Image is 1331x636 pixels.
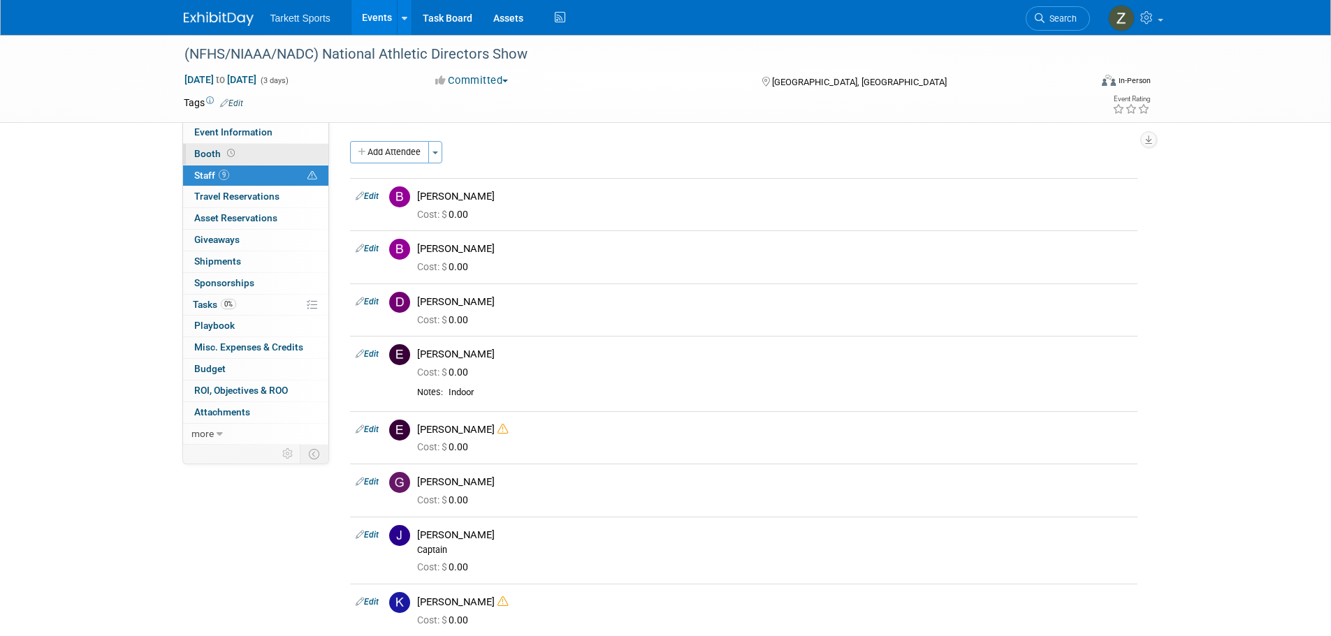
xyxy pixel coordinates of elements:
span: Shipments [194,256,241,267]
a: Budget [183,359,328,380]
span: 0.00 [417,261,474,272]
img: D.jpg [389,292,410,313]
span: Budget [194,363,226,374]
span: Cost: $ [417,494,449,505]
div: Indoor [449,387,1132,399]
span: Potential Scheduling Conflict -- at least one attendee is tagged in another overlapping event. [307,170,317,182]
span: Cost: $ [417,614,449,626]
a: Travel Reservations [183,186,328,207]
span: 0.00 [417,314,474,325]
span: Attachments [194,406,250,417]
img: Format-Inperson.png [1102,75,1116,86]
span: Cost: $ [417,314,449,325]
span: [DATE] [DATE] [184,73,257,86]
a: Edit [356,424,379,434]
td: Toggle Event Tabs [300,445,328,463]
span: Booth [194,148,238,159]
div: [PERSON_NAME] [417,528,1132,542]
img: Zak Sigler [1108,5,1135,31]
span: Tasks [193,299,236,310]
span: Booth not reserved yet [224,148,238,158]
div: [PERSON_NAME] [417,475,1132,489]
span: 0.00 [417,209,474,220]
div: Captain [417,545,1132,556]
a: Edit [356,349,379,359]
span: 0.00 [417,367,474,378]
a: Edit [356,597,379,607]
div: [PERSON_NAME] [417,295,1132,309]
i: Double-book Warning! [497,424,508,434]
span: Misc. Expenses & Credits [194,341,303,353]
div: (NFHS/NIAAA/NADC) National Athletic Directors Show [180,42,1069,67]
a: Attachments [183,402,328,423]
a: Sponsorships [183,273,328,294]
a: Edit [220,98,243,108]
span: Staff [194,170,229,181]
span: 9 [219,170,229,180]
span: Giveaways [194,234,240,245]
button: Committed [430,73,514,88]
td: Tags [184,96,243,110]
img: ExhibitDay [184,12,254,26]
img: G.jpg [389,472,410,493]
img: E.jpg [389,420,410,441]
a: Edit [356,477,379,487]
span: 0.00 [417,441,474,452]
span: Playbook [194,320,235,331]
span: Event Information [194,126,272,138]
td: Personalize Event Tab Strip [276,445,300,463]
span: Cost: $ [417,561,449,572]
img: B.jpg [389,239,410,260]
a: Shipments [183,251,328,272]
a: ROI, Objectives & ROO [183,380,328,401]
span: 0% [221,299,236,309]
a: Misc. Expenses & Credits [183,337,328,358]
span: Tarkett Sports [270,13,330,24]
span: (3 days) [259,76,289,85]
span: Cost: $ [417,261,449,272]
a: Playbook [183,316,328,337]
a: Edit [356,244,379,253]
span: Travel Reservations [194,191,279,202]
div: [PERSON_NAME] [417,423,1132,436]
span: Cost: $ [417,209,449,220]
span: Asset Reservations [194,212,277,223]
a: Edit [356,191,379,201]
span: ROI, Objectives & ROO [194,385,288,396]
span: to [214,74,227,85]
img: B.jpg [389,186,410,207]
span: 0.00 [417,494,474,505]
span: Sponsorships [194,277,254,288]
img: K.jpg [389,592,410,613]
div: [PERSON_NAME] [417,348,1132,361]
span: 0.00 [417,561,474,572]
a: Giveaways [183,230,328,251]
a: Staff9 [183,165,328,186]
a: Edit [356,297,379,306]
button: Add Attendee [350,141,429,163]
div: Event Rating [1112,96,1150,103]
div: [PERSON_NAME] [417,596,1132,609]
a: Edit [356,530,379,540]
div: In-Person [1118,75,1151,86]
a: Tasks0% [183,295,328,316]
div: Notes: [417,387,443,398]
div: Event Format [1008,73,1151,94]
span: Cost: $ [417,441,449,452]
span: Cost: $ [417,367,449,378]
a: Search [1026,6,1090,31]
a: Event Information [183,122,328,143]
img: J.jpg [389,525,410,546]
a: Asset Reservations [183,208,328,229]
a: Booth [183,144,328,165]
span: 0.00 [417,614,474,626]
span: more [191,428,214,439]
span: [GEOGRAPHIC_DATA], [GEOGRAPHIC_DATA] [772,77,947,87]
span: Search [1045,13,1077,24]
img: E.jpg [389,344,410,365]
a: more [183,424,328,445]
div: [PERSON_NAME] [417,242,1132,256]
div: [PERSON_NAME] [417,190,1132,203]
i: Double-book Warning! [497,596,508,607]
